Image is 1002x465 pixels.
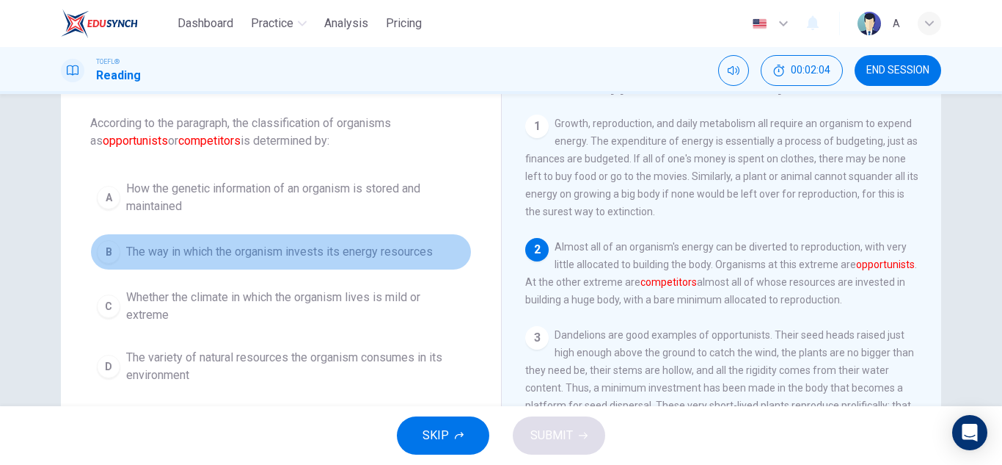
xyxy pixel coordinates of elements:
button: CWhether the climate in which the organism lives is mild or extreme [90,282,472,331]
button: Dashboard [172,10,239,37]
font: competitors [178,134,241,148]
button: SKIP [397,417,489,455]
span: The way in which the organism invests its energy resources [126,243,433,261]
span: SKIP [423,425,449,446]
button: Pricing [380,10,428,37]
h1: Reading [96,67,141,84]
span: END SESSION [866,65,929,76]
img: EduSynch logo [61,9,138,38]
a: EduSynch logo [61,9,172,38]
button: 00:02:04 [761,55,843,86]
img: en [750,18,769,29]
span: Almost all of an organism's energy can be diverted to reproduction, with very little allocated to... [525,241,917,306]
span: Practice [251,15,293,32]
div: Hide [761,55,843,86]
span: According to the paragraph, the classification of organisms as or is determined by: [90,115,472,150]
div: A [893,15,900,32]
span: Dashboard [178,15,233,32]
span: TOEFL® [96,57,120,67]
div: 3 [525,326,549,350]
span: Growth, reproduction, and daily metabolism all require an organism to expend energy. The expendit... [525,118,918,217]
span: The variety of natural resources the organism consumes in its environment [126,349,465,384]
font: opportunists [103,134,168,148]
div: 1 [525,115,549,138]
div: 2 [525,238,549,262]
span: Pricing [386,15,422,32]
font: opportunists [856,259,915,270]
button: BThe way in which the organism invests its energy resources [90,234,472,270]
span: How the genetic information of an organism is stored and maintained [126,180,465,215]
span: Whether the climate in which the organism lives is mild or extreme [126,289,465,324]
button: END SESSION [855,55,941,86]
span: Analysis [324,15,368,32]
button: AHow the genetic information of an organism is stored and maintained [90,173,472,222]
button: Practice [245,10,312,37]
div: C [97,295,120,318]
button: Analysis [318,10,374,37]
div: B [97,240,120,264]
div: D [97,355,120,378]
span: 00:02:04 [791,65,830,76]
div: A [97,186,120,209]
button: DThe variety of natural resources the organism consumes in its environment [90,342,472,391]
img: Profile picture [857,12,881,35]
div: Open Intercom Messenger [952,415,987,450]
font: competitors [640,276,697,288]
div: Mute [718,55,749,86]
